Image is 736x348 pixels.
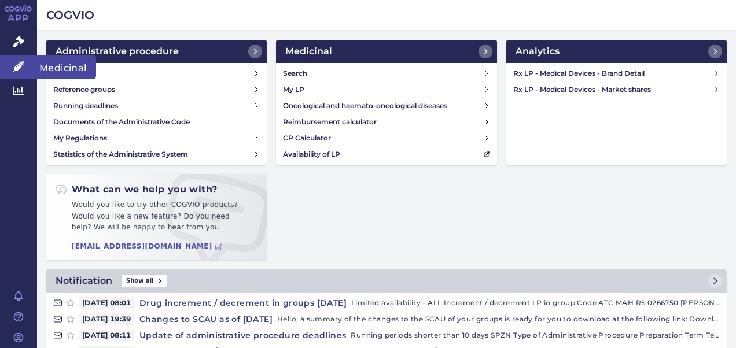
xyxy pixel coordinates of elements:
h4: Drug increment / decrement in groups [DATE] [135,297,351,309]
h4: CP Calculator [283,132,331,144]
font: [EMAIL_ADDRESS][DOMAIN_NAME] [72,242,212,251]
h2: Analytics [516,45,560,58]
h4: Documents of the Administrative Code [53,116,190,128]
span: [DATE] 08:11 [79,330,135,341]
span: [DATE] 19:39 [79,313,135,325]
h4: Availability of LP [283,149,340,160]
a: Search [278,65,494,82]
a: Rx LP - Medical Devices - Brand Detail [509,65,724,82]
h4: Reference groups [53,84,115,95]
a: Search [49,65,264,82]
a: Reference groups [49,82,264,98]
h4: Update of administrative procedure deadlines [135,330,351,341]
h4: Oncological and haemato-oncological diseases [283,100,447,112]
h4: My Regulations [53,132,107,144]
h2: Administrative procedure [56,45,179,58]
span: [DATE] 08:01 [79,297,135,309]
a: My Regulations [49,130,264,146]
a: Analytics [506,40,727,63]
a: My LP [278,82,494,98]
a: [EMAIL_ADDRESS][DOMAIN_NAME] [72,242,223,251]
span: Medicinal [37,55,96,79]
h4: Rx LP - Medical Devices - Brand Detail [513,68,713,79]
p: Hello, a summary of the changes to the SCAU of your groups is ready for you to download at the fo... [277,313,720,325]
a: Documents of the Administrative Code [49,114,264,130]
a: NotificationShow all [46,269,727,293]
h2: Medicinal [285,45,332,58]
a: Rx LP - Medical Devices - Market shares [509,82,724,98]
p: Would you like to try other COGVIO products? Would you like a new feature? Do you need help? We w... [56,199,257,238]
h4: My LP [283,84,304,95]
a: Availability of LP [278,146,494,162]
h2: Notification [56,274,112,288]
a: Running deadlines [49,98,264,114]
p: Running periods shorter than 10 days SPZN Type of Administrative Procedure Preparation Term Term ... [351,330,720,341]
a: Administrative procedure [46,40,267,63]
a: Reimbursement calculator [278,114,494,130]
a: Statistics of the Administrative System [49,146,264,162]
font: What can we help you with? [72,183,217,196]
a: Medicinal [276,40,496,63]
h4: Rx LP - Medical Devices - Market shares [513,84,713,95]
a: CP Calculator [278,130,494,146]
a: Oncological and haemato-oncological diseases [278,98,494,114]
h2: COGVIO [46,7,727,23]
h4: Search [283,68,307,79]
font: APP [8,13,29,24]
font: Show all [126,277,154,285]
h4: Statistics of the Administrative System [53,149,188,160]
p: Limited availability - ALL Increment / decrement LP in group Code ATC MAH RS 0266750 [PERSON_NAME... [351,297,720,309]
h4: Reimbursement calculator [283,116,377,128]
h4: Running deadlines [53,100,118,112]
h4: Changes to SCAU as of [DATE] [135,313,277,325]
